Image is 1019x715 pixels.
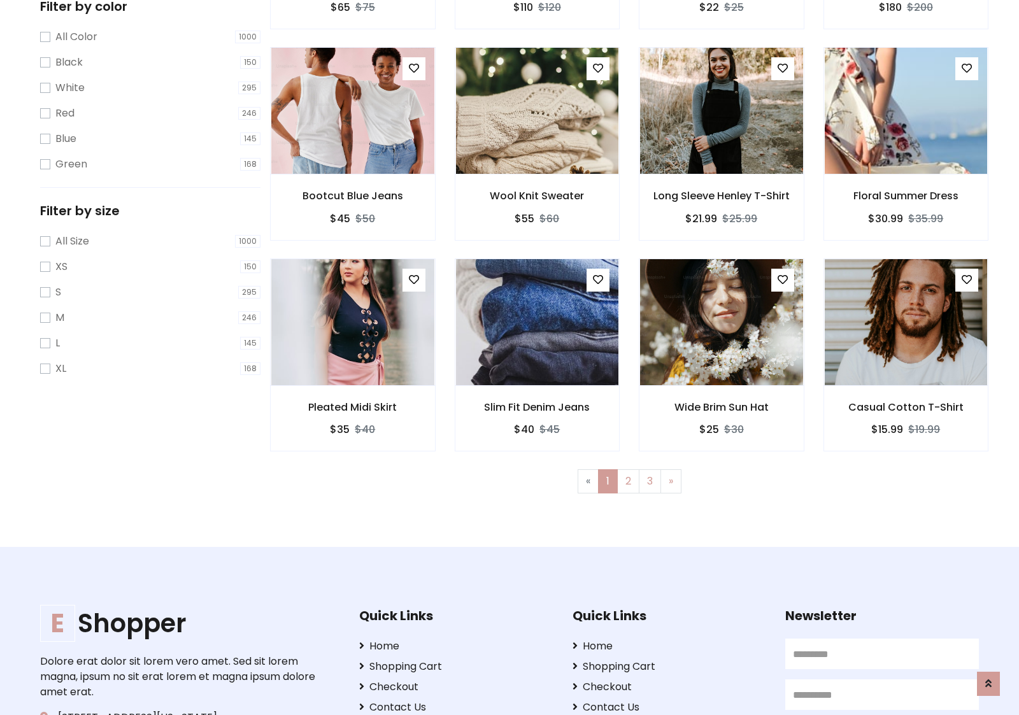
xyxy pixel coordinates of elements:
del: $30 [724,422,744,437]
span: 295 [238,81,260,94]
label: XL [55,361,66,376]
a: Checkout [359,679,553,695]
label: Black [55,55,83,70]
h6: Long Sleeve Henley T-Shirt [639,190,804,202]
label: Red [55,106,75,121]
a: 2 [617,469,639,493]
span: » [669,474,673,488]
h6: Floral Summer Dress [824,190,988,202]
span: 295 [238,286,260,299]
a: Home [573,639,766,654]
h6: $35 [330,423,350,435]
h6: $15.99 [871,423,903,435]
p: Dolore erat dolor sit lorem vero amet. Sed sit lorem magna, ipsum no sit erat lorem et magna ipsu... [40,654,319,700]
label: All Size [55,234,89,249]
del: $40 [355,422,375,437]
h6: Bootcut Blue Jeans [271,190,435,202]
del: $19.99 [908,422,940,437]
span: 246 [238,311,260,324]
span: 168 [240,362,260,375]
label: All Color [55,29,97,45]
h6: $25 [699,423,719,435]
a: Contact Us [573,700,766,715]
a: Home [359,639,553,654]
label: XS [55,259,68,274]
a: 1 [598,469,618,493]
del: $25.99 [722,211,757,226]
label: Green [55,157,87,172]
h1: Shopper [40,608,319,639]
span: 1000 [235,235,260,248]
h6: $110 [513,1,533,13]
label: M [55,310,64,325]
h6: $21.99 [685,213,717,225]
h6: Wool Knit Sweater [455,190,620,202]
h6: Pleated Midi Skirt [271,401,435,413]
h6: $40 [514,423,534,435]
nav: Page navigation [280,469,979,493]
span: 145 [240,337,260,350]
h5: Quick Links [573,608,766,623]
span: 1000 [235,31,260,43]
del: $35.99 [908,211,943,226]
h5: Newsletter [785,608,979,623]
h6: Slim Fit Denim Jeans [455,401,620,413]
h6: $45 [330,213,350,225]
span: 150 [240,56,260,69]
h6: $30.99 [868,213,903,225]
del: $50 [355,211,375,226]
h6: Casual Cotton T-Shirt [824,401,988,413]
a: Next [660,469,681,493]
a: 3 [639,469,661,493]
span: E [40,605,75,642]
h6: $180 [879,1,902,13]
span: 145 [240,132,260,145]
h6: $22 [699,1,719,13]
label: Blue [55,131,76,146]
h5: Filter by size [40,203,260,218]
label: S [55,285,61,300]
a: Checkout [573,679,766,695]
h6: $55 [515,213,534,225]
label: White [55,80,85,96]
h5: Quick Links [359,608,553,623]
span: 246 [238,107,260,120]
span: 150 [240,260,260,273]
a: Shopping Cart [359,659,553,674]
a: Contact Us [359,700,553,715]
a: EShopper [40,608,319,639]
del: $45 [539,422,560,437]
h6: $65 [331,1,350,13]
a: Shopping Cart [573,659,766,674]
span: 168 [240,158,260,171]
h6: Wide Brim Sun Hat [639,401,804,413]
del: $60 [539,211,559,226]
label: L [55,336,60,351]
